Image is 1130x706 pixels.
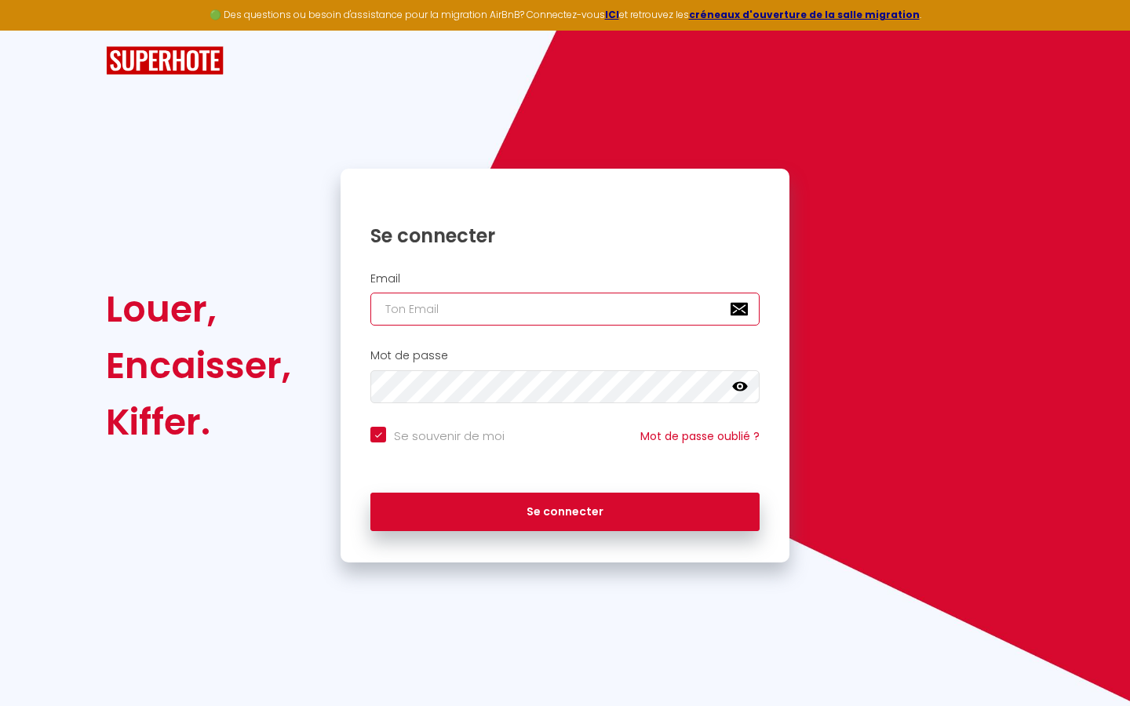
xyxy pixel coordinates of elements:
[370,272,760,286] h2: Email
[106,337,291,394] div: Encaisser,
[605,8,619,21] a: ICI
[640,428,760,444] a: Mot de passe oublié ?
[370,493,760,532] button: Se connecter
[370,293,760,326] input: Ton Email
[106,394,291,450] div: Kiffer.
[106,281,291,337] div: Louer,
[370,224,760,248] h1: Se connecter
[370,349,760,362] h2: Mot de passe
[13,6,60,53] button: Ouvrir le widget de chat LiveChat
[106,46,224,75] img: SuperHote logo
[689,8,920,21] a: créneaux d'ouverture de la salle migration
